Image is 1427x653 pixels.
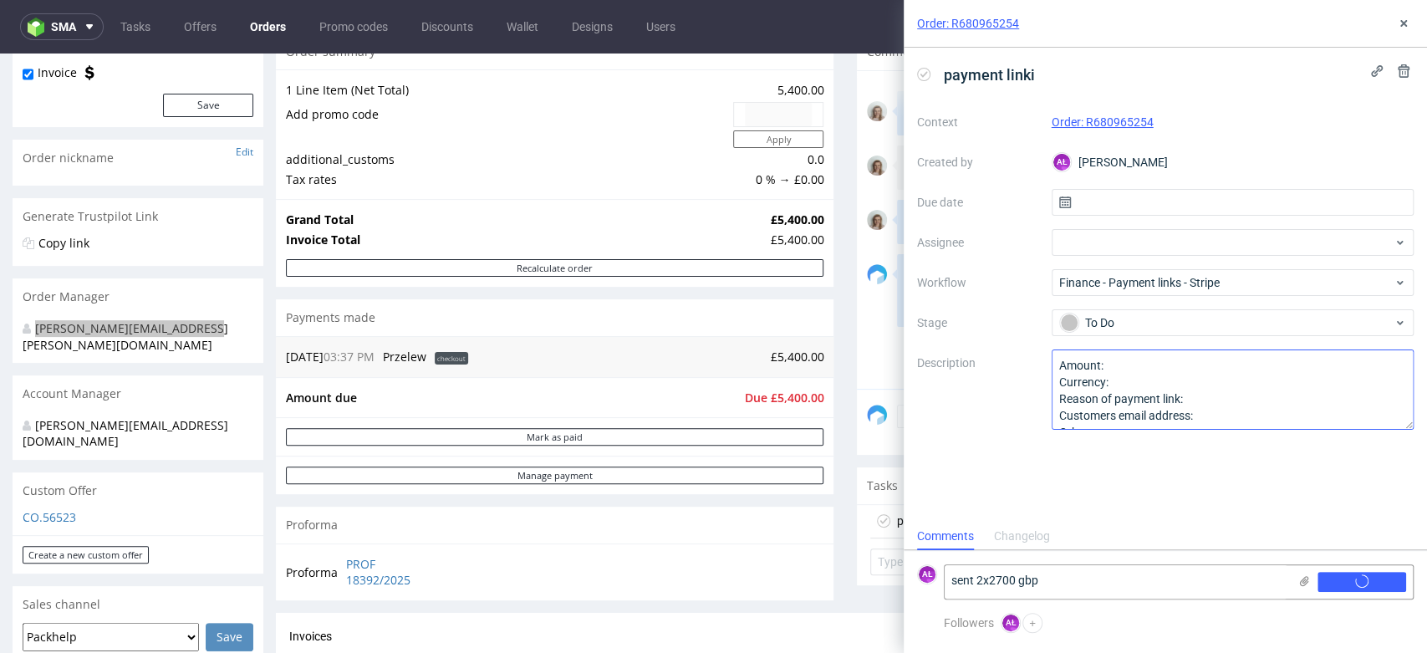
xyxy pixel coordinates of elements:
[867,351,887,371] img: share_image_120x120.png
[1052,349,1414,430] textarea: Amount: Currency: Reason of payment link: Customers email address: Other:
[13,533,263,569] div: Sales channel
[917,112,1038,132] label: Context
[867,211,887,231] img: share_image_120x120.png
[23,364,241,396] div: [PERSON_NAME][EMAIL_ADDRESS][DOMAIN_NAME]
[907,155,1394,167] p: [PERSON_NAME]
[897,457,966,477] div: payment linki
[13,225,263,262] div: Order Manager
[1002,615,1019,631] figcaption: AŁ
[994,523,1050,550] div: Changelog
[917,523,974,550] div: Comments
[497,13,548,40] a: Wallet
[28,18,51,37] img: logo
[733,77,823,94] button: Apply
[959,140,975,153] a: RIZE
[383,295,426,311] span: PJOTSBFL
[206,569,253,598] input: Save
[1052,115,1154,129] a: Order: R680965254
[110,13,161,40] a: Tasks
[309,13,398,40] a: Promo codes
[959,194,975,207] a: RIZE
[286,27,729,47] td: 1 Line Item (Net Total)
[20,13,104,40] button: sma
[867,102,887,122] img: mini_magick20230111-108-13flwjb.jpeg
[867,424,898,441] span: Tasks
[636,13,685,40] a: Users
[51,21,76,33] span: sma
[23,492,149,510] a: Create a new custom offer
[1369,426,1404,440] a: View all
[945,565,1287,599] textarea: sent 2x2700 gbp
[13,145,263,181] div: Generate Trustpilot Link
[562,13,623,40] a: Designs
[744,336,823,352] span: Due £5,400.00
[286,47,729,75] td: Add promo code
[1335,97,1399,110] p: [DATE] 14:53 pm
[729,27,823,47] td: 5,400.00
[1338,573,1401,593] button: Invoice
[1052,149,1414,176] div: [PERSON_NAME]
[770,158,823,174] strong: £5,400.00
[917,353,1038,426] label: Description
[289,576,332,589] span: Invoices
[770,178,823,195] div: £5,400.00
[13,419,263,456] div: Custom Offer
[729,116,823,136] td: 0 % → £0.00
[1335,43,1399,55] p: [DATE] 14:52 pm
[959,31,975,44] a: RIZE
[870,495,1401,522] input: Type to create new task
[38,11,77,28] label: Invoice
[729,96,823,116] td: 0.0
[286,178,360,194] strong: Invoice Total
[907,61,1394,74] p: 1;1 reorder of EUGC, artwork confirmed, this time no warehousing, we're shipping it all at once
[907,170,1394,182] p: DELIVERY: NOT earlier than [DATE] pls, so we can wait 1-2 weeks with production:)
[1359,351,1404,375] button: Send
[174,13,227,40] a: Offers
[13,322,263,359] div: Account Manager
[286,158,354,174] strong: Grand Total
[907,209,1394,222] p: [PERSON_NAME]
[917,152,1038,172] label: Created by
[23,267,241,299] div: [PERSON_NAME][EMAIL_ADDRESS][PERSON_NAME][DOMAIN_NAME]
[276,246,833,283] div: Payments made
[867,156,887,176] img: mini_magick20230111-108-13flwjb.jpeg
[907,100,1394,113] p: [PERSON_NAME]
[286,375,823,392] button: Mark as paid
[917,273,1038,293] label: Workflow
[13,86,263,123] div: Order nickname
[917,15,1019,32] a: Order: R680965254
[1060,314,1393,332] div: To Do
[917,232,1038,253] label: Assignee
[1336,151,1399,164] p: [DATE] 08:56 am
[163,40,253,64] button: Save
[1053,154,1070,171] figcaption: AŁ
[236,91,253,105] a: Edit
[286,206,823,223] button: Recalculate order
[286,501,342,537] td: Proforma
[867,48,887,68] img: mini_magick20230111-108-13flwjb.jpeg
[917,192,1038,212] label: Due date
[346,503,442,535] a: PROF 18392/2025
[286,413,823,431] a: Manage payment
[38,181,89,197] a: Copy link
[1344,576,1394,589] span: Invoice
[286,334,740,355] td: Amount due
[944,616,994,630] span: Followers
[1059,274,1394,291] span: Finance - Payment links - Stripe
[907,115,1394,128] p: SPECIAL PAYMENT TERMS: 30 days after delivery (invoice issue) - CONTRACT SIGNED
[1335,206,1399,218] p: [DATE] 12:24 pm
[411,13,483,40] a: Discounts
[917,313,1038,333] label: Stage
[919,566,935,583] figcaption: AŁ
[907,253,1394,265] a: custom____IHPK__d0__oR193591692__inside (1).pdf
[937,61,1042,89] span: payment linki
[435,298,468,311] span: checkout
[23,456,76,472] a: CO.56523
[240,13,296,40] a: Orders
[286,96,729,116] td: additional_customs
[276,453,833,490] div: Proforma
[324,295,375,311] span: 03:37 PM
[1303,457,1401,477] div: Set due date
[472,293,823,314] td: £5,400.00
[907,46,1394,59] p: [PERSON_NAME]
